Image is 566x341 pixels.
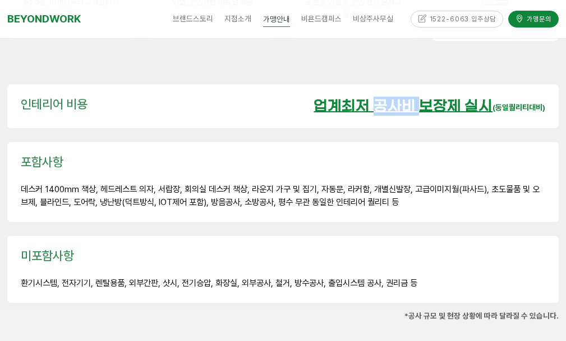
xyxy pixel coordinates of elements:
a: 가맹문의 [508,10,559,26]
span: 가맹안내 [263,11,290,28]
span: 비상주사무실 [353,14,393,23]
span: 포함사항 [21,154,63,169]
a: 지점소개 [219,7,257,31]
a: 비욘드캠퍼스 [296,7,347,31]
span: 데스커 1400mm 책상, 헤드레스트 의자, 서랍장, 회의실 데스커 책상, 라운지 가구 및 집기, 자동문, 라커함, 개별신발장, 고급이미지월(파사드), 초도물품 및 오브제, ... [21,184,540,207]
a: 브랜드스토리 [167,7,219,31]
span: 미포함사항 [21,248,74,263]
a: BEYONDWORK [7,10,81,28]
span: 가맹문의 [524,13,551,22]
span: 환기시스템, 전자기기, 렌탈용품, 외부간판, 샷시, 전기승압, 화장실, 외부공사, 철거, 방수공사, 출입시스템 공사, 권리금 등 [21,278,417,288]
strong: *공사 규모 및 현장 상황에 따라 달라질 수 있습니다. [404,311,559,320]
strong: (동일퀄리티대비) [493,103,545,112]
span: 비욘드캠퍼스 [301,14,342,23]
u: 업계최저 공사비 보장제 실시 [314,98,493,115]
span: 지점소개 [224,14,251,23]
span: 인테리어 비용 [21,97,88,111]
a: 가맹안내 [257,7,295,31]
a: 비상주사무실 [347,7,399,31]
span: 브랜드스토리 [173,14,213,23]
